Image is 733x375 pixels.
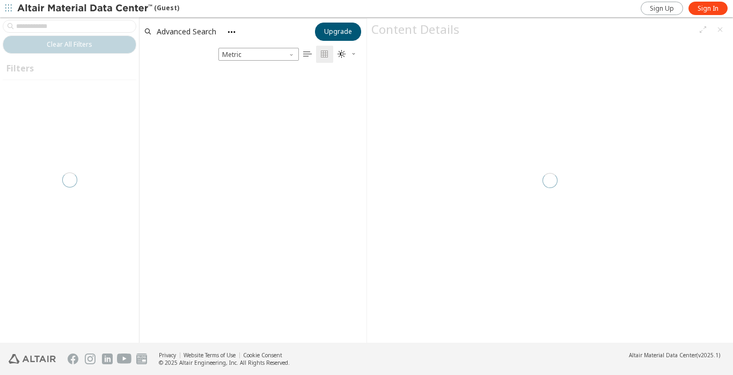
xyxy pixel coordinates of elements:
img: Altair Engineering [9,354,56,364]
a: Privacy [159,351,176,359]
i:  [303,50,312,59]
i:  [320,50,329,59]
div: © 2025 Altair Engineering, Inc. All Rights Reserved. [159,359,290,366]
button: Upgrade [315,23,361,41]
span: Altair Material Data Center [629,351,697,359]
span: Sign In [698,4,719,13]
a: Website Terms of Use [184,351,236,359]
a: Cookie Consent [243,351,282,359]
div: (Guest) [17,3,179,14]
span: Metric [218,48,299,61]
img: Altair Material Data Center [17,3,154,14]
span: Upgrade [324,27,352,36]
div: Unit System [218,48,299,61]
a: Sign Up [641,2,683,15]
span: Sign Up [650,4,674,13]
button: Theme [333,46,361,63]
button: Tile View [316,46,333,63]
a: Sign In [688,2,728,15]
span: Advanced Search [157,28,216,35]
button: Table View [299,46,316,63]
i:  [338,50,346,59]
div: (v2025.1) [629,351,720,359]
